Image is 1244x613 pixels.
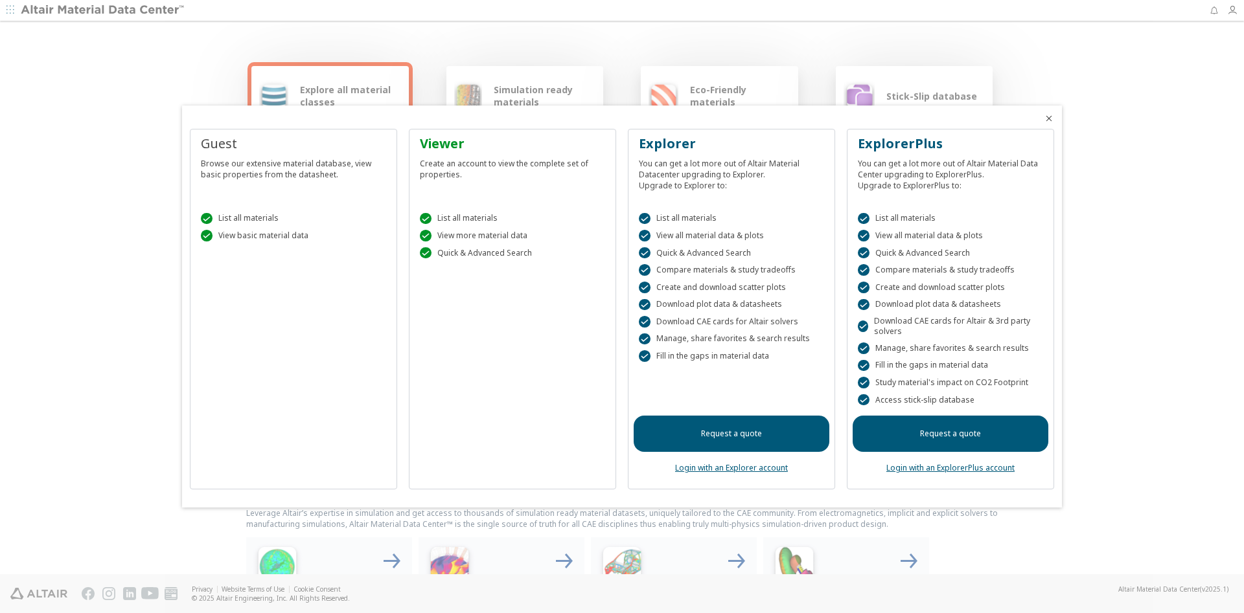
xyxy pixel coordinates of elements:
div: Explorer [639,135,824,153]
div:  [639,264,651,276]
a: Request a quote [634,416,829,452]
div: View basic material data [201,230,386,241]
div:  [858,213,870,225]
div: Fill in the gaps in material data [639,350,824,362]
div: Browse our extensive material database, view basic properties from the datasheet. [201,153,386,180]
div: Compare materials & study tradeoffs [639,264,824,276]
div: Access stick-slip database [858,394,1043,406]
div:  [201,213,213,225]
div: Create and download scatter plots [639,282,824,293]
div: Quick & Advanced Search [639,247,824,259]
div:  [858,360,870,372]
a: Request a quote [853,416,1048,452]
div:  [858,282,870,293]
a: Login with an ExplorerPlus account [886,462,1015,473]
div: Quick & Advanced Search [420,247,605,259]
div: List all materials [420,213,605,225]
div: You can get a lot more out of Altair Material Data Center upgrading to ExplorerPlus. Upgrade to E... [858,153,1043,191]
div:  [858,377,870,388]
div:  [639,230,651,241]
button: Close [1044,113,1054,124]
div:  [858,342,870,354]
div:  [858,394,870,406]
div:  [639,213,651,225]
div:  [201,230,213,241]
div: List all materials [639,213,824,225]
div: ExplorerPlus [858,135,1043,153]
div: Manage, share favorites & search results [639,333,824,345]
div: Create and download scatter plots [858,282,1043,293]
a: Login with an Explorer account [675,462,788,473]
div: View all material data & plots [639,230,824,241]
div: Manage, share favorites & search results [858,342,1043,354]
div: List all materials [858,213,1043,225]
div:  [639,299,651,311]
div:  [858,264,870,276]
div: Quick & Advanced Search [858,247,1043,259]
div: List all materials [201,213,386,225]
div: Fill in the gaps in material data [858,360,1043,372]
div: Compare materials & study tradeoffs [858,264,1043,276]
div:  [420,213,432,225]
div: Study material's impact on CO2 Footprint [858,377,1043,388]
div: Viewer [420,135,605,153]
div: You can get a lot more out of Altair Material Datacenter upgrading to Explorer. Upgrade to Explor... [639,153,824,191]
div: View more material data [420,230,605,241]
div:  [639,350,651,362]
div: Download CAE cards for Altair & 3rd party solvers [858,316,1043,337]
div:  [420,247,432,259]
div: Download plot data & datasheets [639,299,824,311]
div: Guest [201,135,386,153]
div:  [639,247,651,259]
div:  [858,230,870,241]
div:  [420,230,432,241]
div: Create an account to view the complete set of properties. [420,153,605,180]
div:  [858,247,870,259]
div: View all material data & plots [858,230,1043,241]
div:  [858,299,870,311]
div:  [639,316,651,328]
div:  [639,333,651,345]
div: Download plot data & datasheets [858,299,1043,311]
div:  [858,320,868,332]
div: Download CAE cards for Altair solvers [639,316,824,328]
div:  [639,282,651,293]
